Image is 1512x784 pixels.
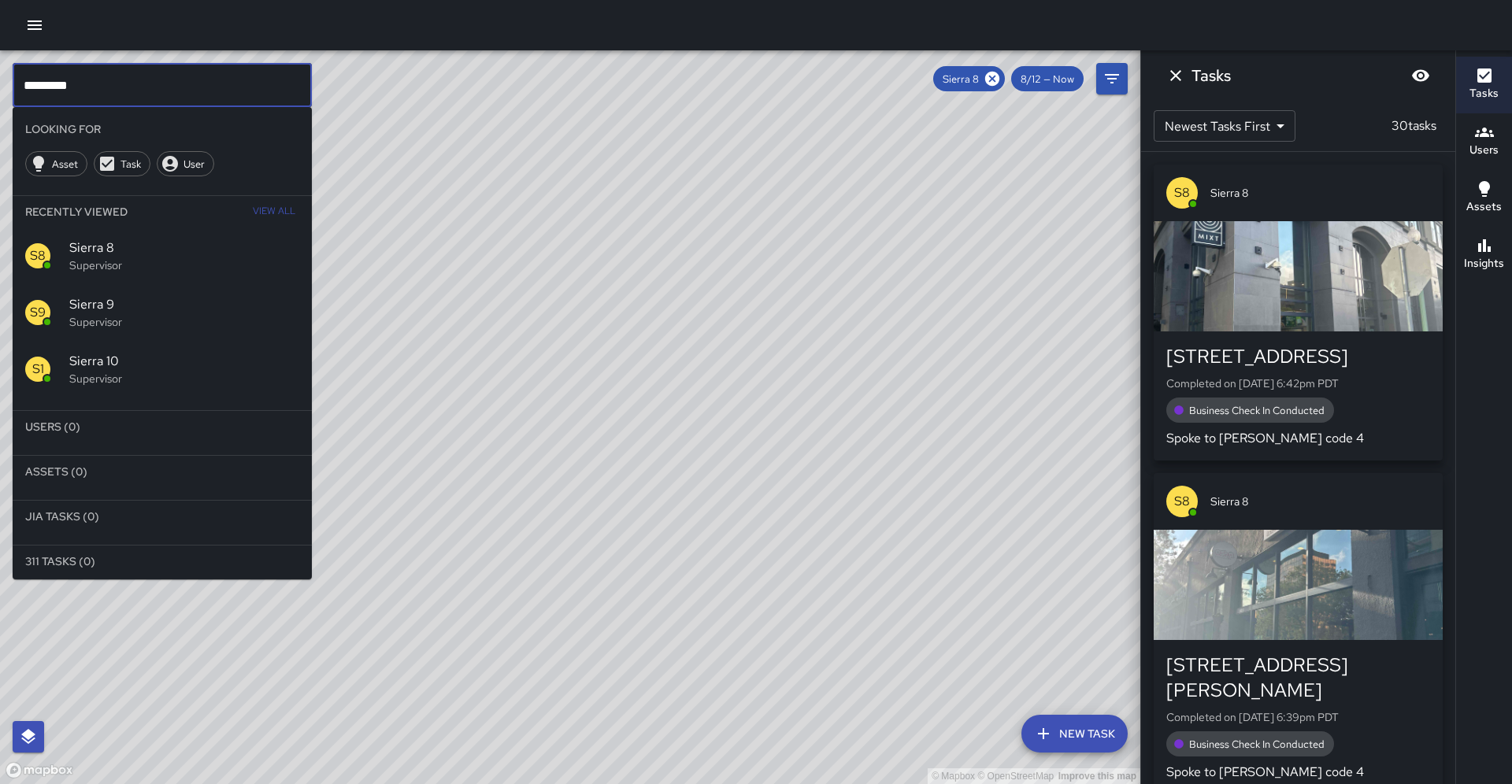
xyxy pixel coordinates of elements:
div: S9Sierra 9Supervisor [13,284,312,341]
button: Blur [1405,60,1436,91]
p: S8 [1174,492,1190,511]
h6: Tasks [1191,63,1231,88]
span: Sierra 8 [69,239,299,257]
span: Business Check In Conducted [1180,738,1334,751]
p: S9 [30,303,46,322]
span: Business Check In Conducted [1180,404,1334,417]
span: Sierra 8 [1210,185,1430,201]
li: Assets (0) [13,456,312,487]
p: S8 [30,246,46,265]
p: Supervisor [69,314,299,330]
span: Task [112,157,150,171]
li: Users (0) [13,411,312,442]
button: Tasks [1456,57,1512,113]
button: Assets [1456,170,1512,227]
div: Sierra 8 [933,66,1005,91]
p: S1 [32,360,44,379]
button: Dismiss [1160,60,1191,91]
li: Jia Tasks (0) [13,501,312,532]
p: Completed on [DATE] 6:42pm PDT [1166,375,1430,391]
button: Users [1456,113,1512,170]
button: Insights [1456,227,1512,283]
div: S1Sierra 10Supervisor [13,341,312,398]
div: [STREET_ADDRESS][PERSON_NAME] [1166,653,1430,703]
button: S8Sierra 8[STREET_ADDRESS]Completed on [DATE] 6:42pm PDTBusiness Check In ConductedSpoke to [PERS... [1154,165,1443,460]
span: Sierra 8 [933,72,988,86]
div: Asset [25,151,87,176]
h6: Insights [1464,255,1504,272]
p: S8 [1174,183,1190,202]
span: Asset [43,157,87,171]
div: Newest Tasks First [1154,110,1295,142]
p: Supervisor [69,257,299,273]
span: View All [253,199,295,224]
div: [STREET_ADDRESS] [1166,344,1430,369]
li: Looking For [13,113,312,145]
p: Spoke to [PERSON_NAME] code 4 [1166,429,1430,448]
h6: Tasks [1469,85,1499,102]
span: 8/12 — Now [1011,72,1084,86]
button: New Task [1021,715,1128,753]
p: Supervisor [69,371,299,386]
span: Sierra 8 [1210,494,1430,509]
div: S8Sierra 8Supervisor [13,227,312,284]
p: 30 tasks [1385,116,1443,135]
li: 311 Tasks (0) [13,545,312,577]
p: Spoke to [PERSON_NAME] code 4 [1166,763,1430,782]
span: Sierra 9 [69,295,299,314]
span: Sierra 10 [69,352,299,371]
div: Task [94,151,150,176]
button: Filters [1096,63,1128,94]
li: Recently Viewed [13,196,312,227]
div: User [157,151,214,176]
h6: Users [1469,142,1499,159]
p: Completed on [DATE] 6:39pm PDT [1166,709,1430,725]
button: View All [249,196,299,227]
span: User [175,157,213,171]
h6: Assets [1466,198,1502,216]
